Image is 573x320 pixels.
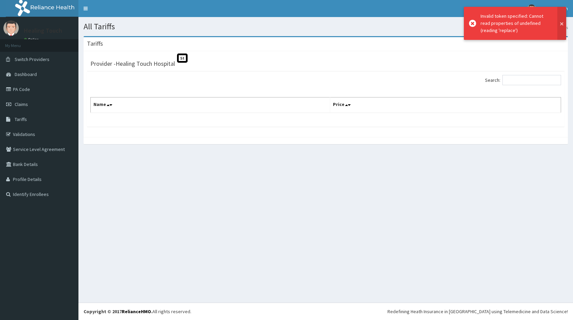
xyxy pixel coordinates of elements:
span: Claims [15,101,28,107]
span: Tariffs [15,116,27,122]
h3: Provider - Healing Touch Hospital [90,61,175,67]
h3: Tariffs [87,41,103,47]
th: Price [330,97,561,113]
div: Invalid token specified: Cannot read properties of undefined (reading 'replace') [481,13,551,34]
a: RelianceHMO [122,308,151,315]
img: User Image [3,20,19,36]
span: Switch Providers [15,56,49,62]
label: Search: [485,75,561,85]
footer: All rights reserved. [78,303,573,320]
span: Dashboard [15,71,37,77]
th: Name [91,97,330,113]
span: St [177,54,188,63]
strong: Copyright © 2017 . [84,308,152,315]
div: Redefining Heath Insurance in [GEOGRAPHIC_DATA] using Telemedicine and Data Science! [387,308,568,315]
a: Online [24,37,40,42]
h1: All Tariffs [84,22,568,31]
img: User Image [527,4,536,13]
input: Search: [502,75,561,85]
span: Healing Touch [540,5,568,12]
p: Healing Touch [24,28,62,34]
